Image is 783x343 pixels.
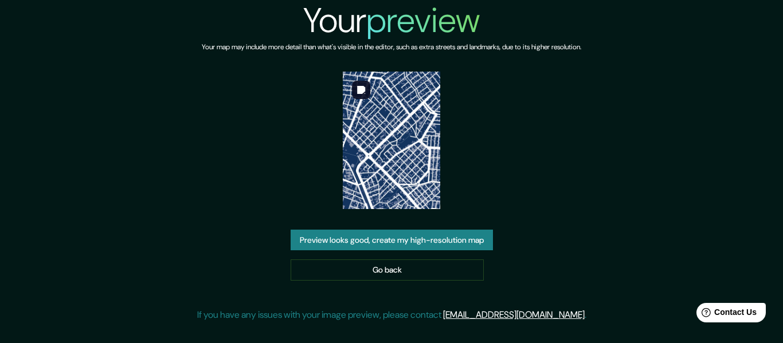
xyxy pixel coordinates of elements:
iframe: Help widget launcher [681,298,770,330]
a: [EMAIL_ADDRESS][DOMAIN_NAME] [443,309,585,321]
p: If you have any issues with your image preview, please contact . [197,308,586,322]
button: Preview looks good, create my high-resolution map [291,230,493,251]
a: Go back [291,259,484,281]
img: created-map-preview [343,72,440,209]
h6: Your map may include more detail than what's visible in the editor, such as extra streets and lan... [202,41,581,53]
